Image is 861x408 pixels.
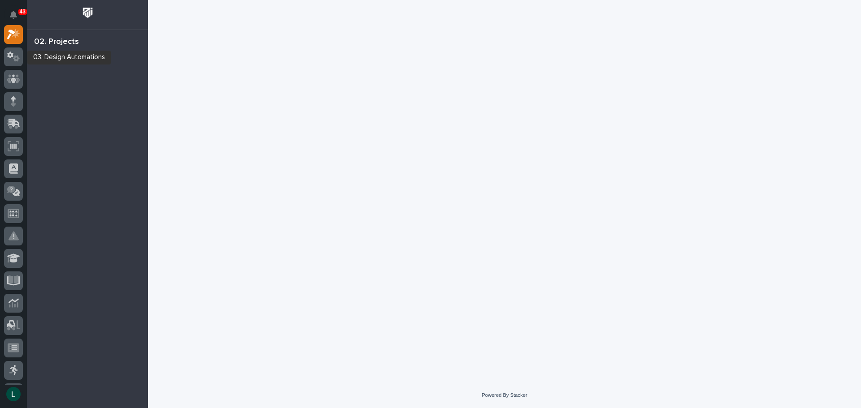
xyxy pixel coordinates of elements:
div: Notifications43 [11,11,23,25]
button: Notifications [4,5,23,24]
button: users-avatar [4,385,23,404]
a: Powered By Stacker [482,392,527,398]
p: 43 [20,9,26,15]
div: 02. Projects [34,37,79,47]
img: Workspace Logo [79,4,96,21]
